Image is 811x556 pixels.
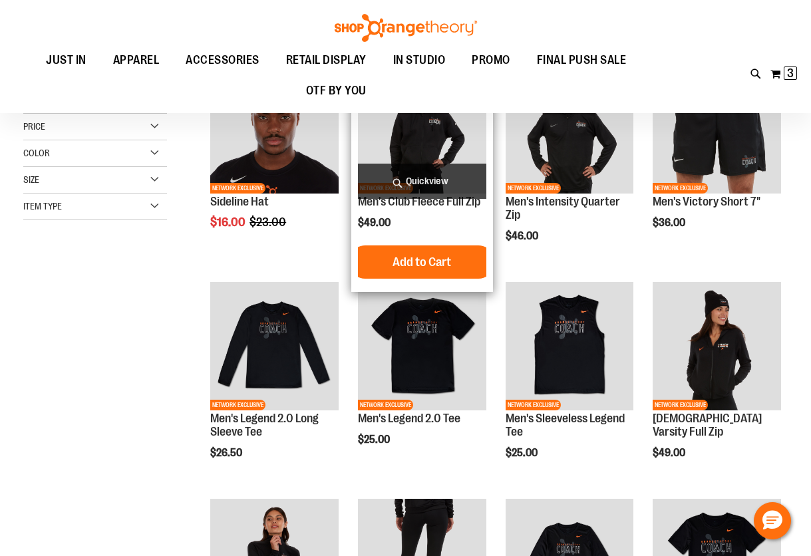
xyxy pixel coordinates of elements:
[210,412,319,438] a: Men's Legend 2.0 Long Sleeve Tee
[113,45,160,75] span: APPAREL
[23,148,50,158] span: Color
[506,400,561,410] span: NETWORK EXCLUSIVE
[358,217,393,229] span: $49.00
[653,412,762,438] a: [DEMOGRAPHIC_DATA] Varsity Full Zip
[358,282,486,412] a: OTF Mens Coach FA23 Legend 2.0 SS Tee - Black primary imageNETWORK EXCLUSIVE
[653,217,687,229] span: $36.00
[653,65,781,196] a: OTF Mens Coach FA23 Victory Short - Black primary imageNETWORK EXCLUSIVE
[358,282,486,410] img: OTF Mens Coach FA23 Legend 2.0 SS Tee - Black primary image
[23,174,39,185] span: Size
[653,282,781,410] img: OTF Ladies Coach FA23 Varsity Full Zip - Black primary image
[393,255,451,269] span: Add to Cart
[506,183,561,194] span: NETWORK EXCLUSIVE
[210,215,247,229] span: $16.00
[23,201,62,211] span: Item Type
[358,412,460,425] a: Men's Legend 2.0 Tee
[204,59,345,263] div: product
[358,195,480,208] a: Men's Club Fleece Full Zip
[210,282,339,410] img: OTF Mens Coach FA23 Legend 2.0 LS Tee - Black primary image
[210,447,244,459] span: $26.50
[653,400,708,410] span: NETWORK EXCLUSIVE
[172,45,273,76] a: ACCESSORIES
[273,45,380,76] a: RETAIL DISPLAY
[787,67,794,80] span: 3
[506,65,634,196] a: OTF Mens Coach FA23 Intensity Quarter Zip - Black primary imageNETWORK EXCLUSIVE
[306,76,367,106] span: OTF BY YOU
[506,412,625,438] a: Men's Sleeveless Legend Tee
[754,502,791,539] button: Hello, have a question? Let’s chat.
[506,282,634,412] a: OTF Mens Coach FA23 Legend Sleeveless Tee - Black primary imageNETWORK EXCLUSIVE
[351,59,493,292] div: product
[393,45,446,75] span: IN STUDIO
[204,275,345,492] div: product
[358,65,486,194] img: OTF Mens Coach FA23 Club Fleece Full Zip - Black primary image
[524,45,640,76] a: FINAL PUSH SALE
[100,45,173,76] a: APPAREL
[506,65,634,194] img: OTF Mens Coach FA23 Intensity Quarter Zip - Black primary image
[46,45,86,75] span: JUST IN
[210,282,339,412] a: OTF Mens Coach FA23 Legend 2.0 LS Tee - Black primary imageNETWORK EXCLUSIVE
[358,164,486,199] a: Quickview
[333,14,479,42] img: Shop Orangetheory
[358,65,486,196] a: OTF Mens Coach FA23 Club Fleece Full Zip - Black primary imageNETWORK EXCLUSIVE
[349,245,495,279] button: Add to Cart
[210,65,339,196] a: Sideline Hat primary imageSALENETWORK EXCLUSIVE
[506,282,634,410] img: OTF Mens Coach FA23 Legend Sleeveless Tee - Black primary image
[653,65,781,194] img: OTF Mens Coach FA23 Victory Short - Black primary image
[380,45,459,75] a: IN STUDIO
[506,230,540,242] span: $46.00
[537,45,627,75] span: FINAL PUSH SALE
[646,59,788,263] div: product
[506,447,540,459] span: $25.00
[646,275,788,492] div: product
[33,45,100,76] a: JUST IN
[249,215,288,229] span: $23.00
[653,447,687,459] span: $49.00
[653,183,708,194] span: NETWORK EXCLUSIVE
[286,45,367,75] span: RETAIL DISPLAY
[358,400,413,410] span: NETWORK EXCLUSIVE
[358,434,392,446] span: $25.00
[210,65,339,194] img: Sideline Hat primary image
[293,76,380,106] a: OTF BY YOU
[472,45,510,75] span: PROMO
[23,121,45,132] span: Price
[351,275,493,480] div: product
[653,282,781,412] a: OTF Ladies Coach FA23 Varsity Full Zip - Black primary imageNETWORK EXCLUSIVE
[458,45,524,76] a: PROMO
[210,195,269,208] a: Sideline Hat
[210,400,265,410] span: NETWORK EXCLUSIVE
[499,59,641,275] div: product
[499,275,641,492] div: product
[506,195,620,221] a: Men's Intensity Quarter Zip
[186,45,259,75] span: ACCESSORIES
[210,183,265,194] span: NETWORK EXCLUSIVE
[653,195,760,208] a: Men's Victory Short 7"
